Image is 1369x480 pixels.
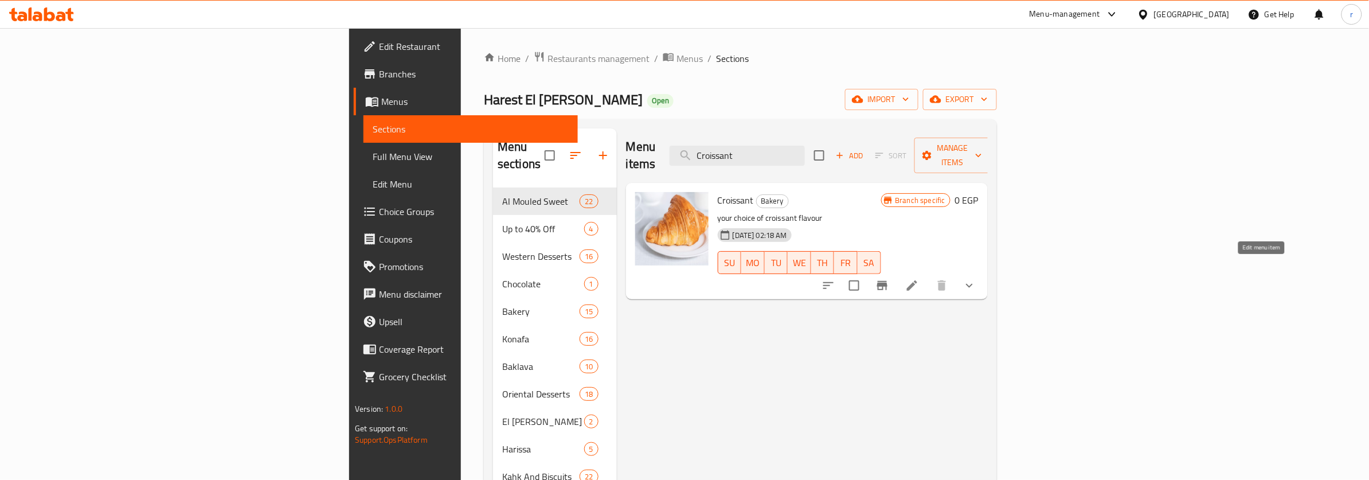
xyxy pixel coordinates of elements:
img: Croissant [635,192,709,266]
button: import [845,89,918,110]
h6: 0 EGP [955,192,979,208]
span: Menu disclaimer [379,287,569,301]
span: Oriental Desserts [502,387,580,401]
a: Edit Restaurant [354,33,578,60]
div: Chocolate1 [493,270,617,298]
div: Bakery [756,194,789,208]
a: Menu disclaimer [354,280,578,308]
button: sort-choices [815,272,842,299]
a: Sections [363,115,578,143]
span: FR [839,255,853,271]
div: Menu-management [1030,7,1100,21]
button: MO [741,251,765,274]
span: Western Desserts [502,249,580,263]
p: your choice of croissant flavour [718,211,881,225]
span: Menus [381,95,569,108]
span: Open [647,96,674,106]
span: Choice Groups [379,205,569,218]
span: Version: [355,401,383,416]
div: Chocolate [502,277,584,291]
span: Sections [373,122,569,136]
button: SU [718,251,741,274]
button: show more [956,272,983,299]
a: Support.OpsPlatform [355,432,428,447]
span: Menus [676,52,703,65]
li: / [707,52,711,65]
button: WE [788,251,811,274]
a: Promotions [354,253,578,280]
span: Konafa [502,332,580,346]
a: Restaurants management [534,51,650,66]
a: Menus [663,51,703,66]
span: Upsell [379,315,569,329]
div: items [580,387,598,401]
div: Oriental Desserts18 [493,380,617,408]
a: Coupons [354,225,578,253]
a: Menus [354,88,578,115]
span: 16 [580,334,597,345]
div: items [580,332,598,346]
div: items [584,222,599,236]
div: Open [647,94,674,108]
span: 15 [580,306,597,317]
span: TH [816,255,830,271]
button: Branch-specific-item [869,272,896,299]
a: Coverage Report [354,335,578,363]
button: SA [858,251,881,274]
span: Select section [807,143,831,167]
div: Up to 40% Off4 [493,215,617,243]
div: Harissa5 [493,435,617,463]
span: [DATE] 02:18 AM [728,230,792,241]
button: TH [811,251,835,274]
div: Konafa16 [493,325,617,353]
span: r [1350,8,1353,21]
span: SA [862,255,877,271]
span: MO [746,255,760,271]
button: FR [834,251,858,274]
span: Edit Restaurant [379,40,569,53]
button: delete [928,272,956,299]
span: WE [792,255,807,271]
span: Select all sections [538,143,562,167]
a: Grocery Checklist [354,363,578,391]
a: Edit Menu [363,170,578,198]
span: Branches [379,67,569,81]
span: 2 [585,416,598,427]
span: Coupons [379,232,569,246]
a: Choice Groups [354,198,578,225]
span: Full Menu View [373,150,569,163]
div: El Halaby Mix Plates [502,415,584,428]
div: Al Mouled Sweet22 [493,188,617,215]
li: / [654,52,658,65]
button: TU [765,251,788,274]
span: 22 [580,196,597,207]
span: Add item [831,147,868,165]
button: Add [831,147,868,165]
div: items [580,194,598,208]
span: Up to 40% Off [502,222,584,236]
div: items [584,415,599,428]
div: Western Desserts16 [493,243,617,270]
span: Select to update [842,274,866,298]
div: items [584,442,599,456]
span: import [854,92,909,107]
span: 5 [585,444,598,455]
span: 10 [580,361,597,372]
span: 4 [585,224,598,235]
span: Sort sections [562,142,589,169]
span: Add [834,149,865,162]
div: Bakery15 [493,298,617,325]
a: Full Menu View [363,143,578,170]
span: Restaurants management [547,52,650,65]
button: Add section [589,142,617,169]
a: Branches [354,60,578,88]
span: Coverage Report [379,342,569,356]
button: export [923,89,997,110]
span: Harissa [502,442,584,456]
span: Select section first [868,147,914,165]
span: TU [769,255,784,271]
button: Manage items [914,138,991,173]
div: items [580,249,598,263]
